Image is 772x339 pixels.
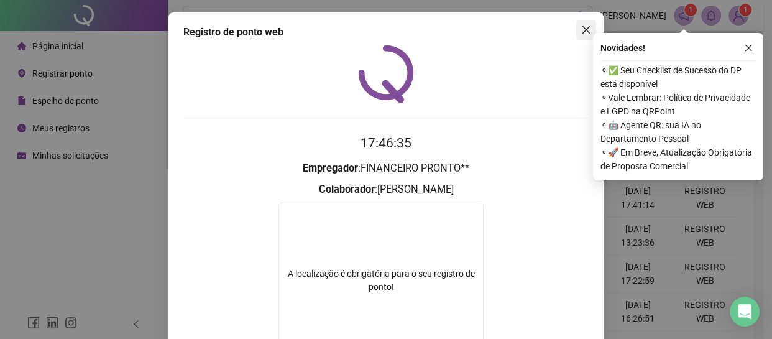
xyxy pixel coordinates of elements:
span: ⚬ ✅ Seu Checklist de Sucesso do DP está disponível [600,63,756,91]
span: close [744,44,753,52]
img: QRPoint [358,45,414,103]
button: Close [576,20,596,40]
span: Novidades ! [600,41,645,55]
div: A localização é obrigatória para o seu registro de ponto! [279,267,483,294]
div: Registro de ponto web [183,25,589,40]
strong: Empregador [303,162,358,174]
h3: : FINANCEIRO PRONTO** [183,160,589,177]
span: ⚬ 🤖 Agente QR: sua IA no Departamento Pessoal [600,118,756,146]
span: close [581,25,591,35]
time: 17:46:35 [361,136,411,151]
div: Open Intercom Messenger [730,297,760,327]
span: ⚬ 🚀 Em Breve, Atualização Obrigatória de Proposta Comercial [600,146,756,173]
strong: Colaborador [319,183,375,195]
h3: : [PERSON_NAME] [183,182,589,198]
span: ⚬ Vale Lembrar: Política de Privacidade e LGPD na QRPoint [600,91,756,118]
